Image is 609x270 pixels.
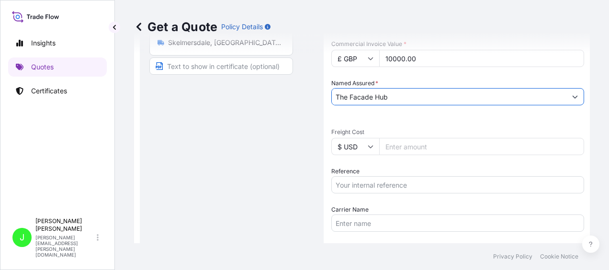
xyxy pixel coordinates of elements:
[149,57,293,75] input: Text to appear on certificate
[221,22,263,32] p: Policy Details
[35,217,95,233] p: [PERSON_NAME] [PERSON_NAME]
[8,57,107,77] a: Quotes
[35,235,95,258] p: [PERSON_NAME][EMAIL_ADDRESS][PERSON_NAME][DOMAIN_NAME]
[331,205,369,214] label: Carrier Name
[566,88,584,105] button: Show suggestions
[31,62,54,72] p: Quotes
[31,38,56,48] p: Insights
[331,79,378,88] label: Named Assured
[31,86,67,96] p: Certificates
[331,214,584,232] input: Enter name
[331,176,584,193] input: Your internal reference
[540,253,578,260] a: Cookie Notice
[379,50,584,67] input: Type amount
[8,34,107,53] a: Insights
[20,233,24,242] span: J
[332,88,566,105] input: Full name
[8,81,107,101] a: Certificates
[134,19,217,34] p: Get a Quote
[379,138,584,155] input: Enter amount
[493,253,532,260] a: Privacy Policy
[331,167,360,176] label: Reference
[331,128,584,136] span: Freight Cost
